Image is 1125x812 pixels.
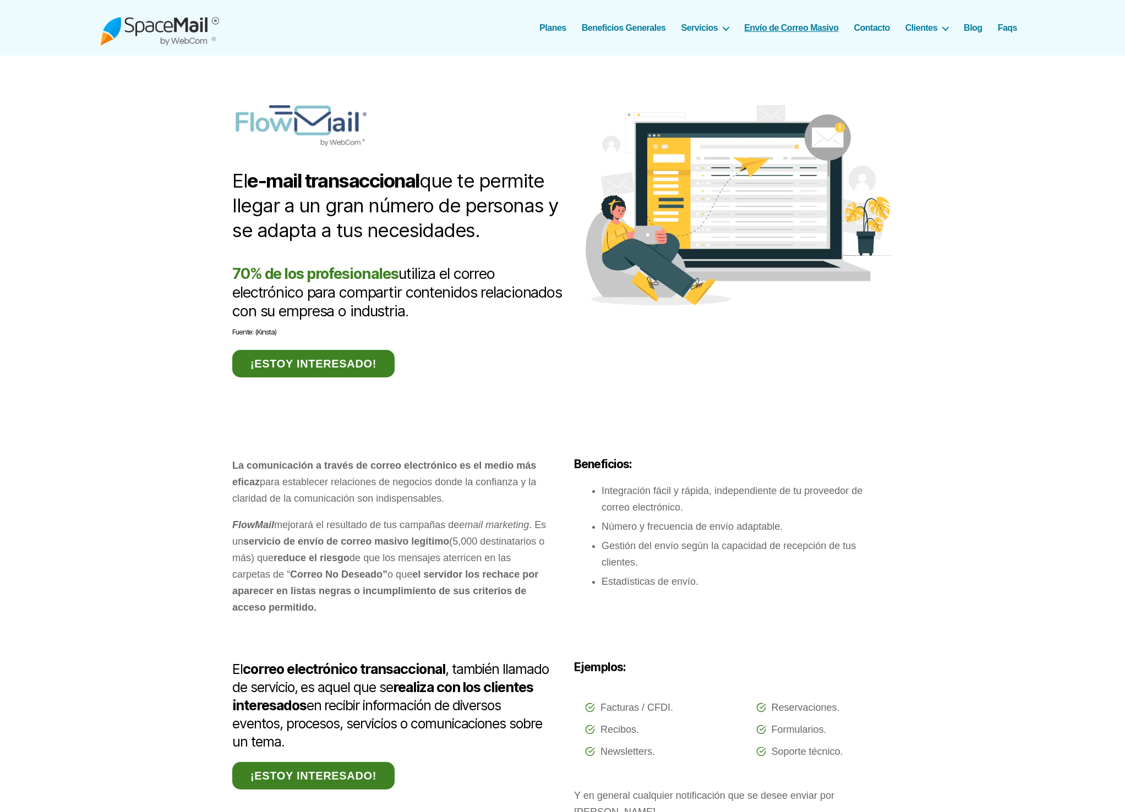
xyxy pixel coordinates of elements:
strong: La comunicación a través de correo electrónico es el medio más eficaz [232,460,536,487]
b: 70% de los profesionales [232,265,398,283]
strong: envío de correo masivo legítimo [298,536,449,547]
span: Facturas / CFDI. [600,699,673,716]
b: e-mail transaccional [247,169,419,192]
h2: El que te permite llegar a un gran número de personas y se adapta a tus necesidades. [232,168,562,243]
p: mejorará el resultado de tus campañas de . Es un (5,000 destinatarios o más) que de que los mensa... [232,517,551,616]
a: Faqs [998,23,1017,33]
a: ¡Estoy interesado! [232,350,395,377]
b: correo electrónico transaccional [243,661,445,677]
p: para establecer relaciones de negocios donde la confianza y la claridad de la comunicación son in... [232,457,551,507]
a: Blog [964,23,982,33]
span: Newsletters. [600,743,655,760]
em: FlowMail [232,519,274,530]
a: Beneficios Generales [582,23,666,33]
img: Spacemail [100,10,219,46]
nav: Horizontal [545,23,1025,33]
li: Número y frecuencia de envío adaptable. [602,518,893,535]
strong: reduce el riesgo [274,552,349,563]
span: Recibos. [600,721,639,738]
span: Formularios. [772,721,827,738]
li: Estadísticas de envío. [602,573,893,590]
img: Flowmail [586,105,893,305]
strong: el servidor los rechace por aparecer en listas negras o incumplimiento de sus criterios de acceso... [232,569,538,613]
img: FlowMail [232,105,370,146]
span: Fuente: (Kinsta) [232,327,276,336]
a: ¡Estoy interesado! [232,762,395,789]
a: Clientes [905,23,948,33]
h2: utiliza el correo electrónico para compartir contenidos relacionados con su empresa o industria. [232,265,562,339]
li: Gestión del envío según la capacidad de recepción de tus clientes. [602,537,893,570]
a: Envío de Correo Masivo [744,23,838,33]
a: Servicios [681,23,729,33]
a: Planes [539,23,566,33]
span: Soporte técnico. [772,743,843,760]
span: Reservaciones. [772,699,840,716]
a: Contacto [854,23,889,33]
strong: servicio de [243,536,295,547]
li: Integración fácil y rápida, independiente de tu proveedor de correo electrónico. [602,482,893,515]
strong: Ejemplos: [574,660,626,674]
em: email marketing [459,519,529,530]
h3: El , también llamado de servicio, es aquel que se en recibir información de diversos eventos, pro... [232,660,551,751]
strong: Correo No Deseado” [290,569,387,580]
strong: Beneficios: [574,457,632,471]
b: realiza con los clientes interesados [232,679,533,714]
